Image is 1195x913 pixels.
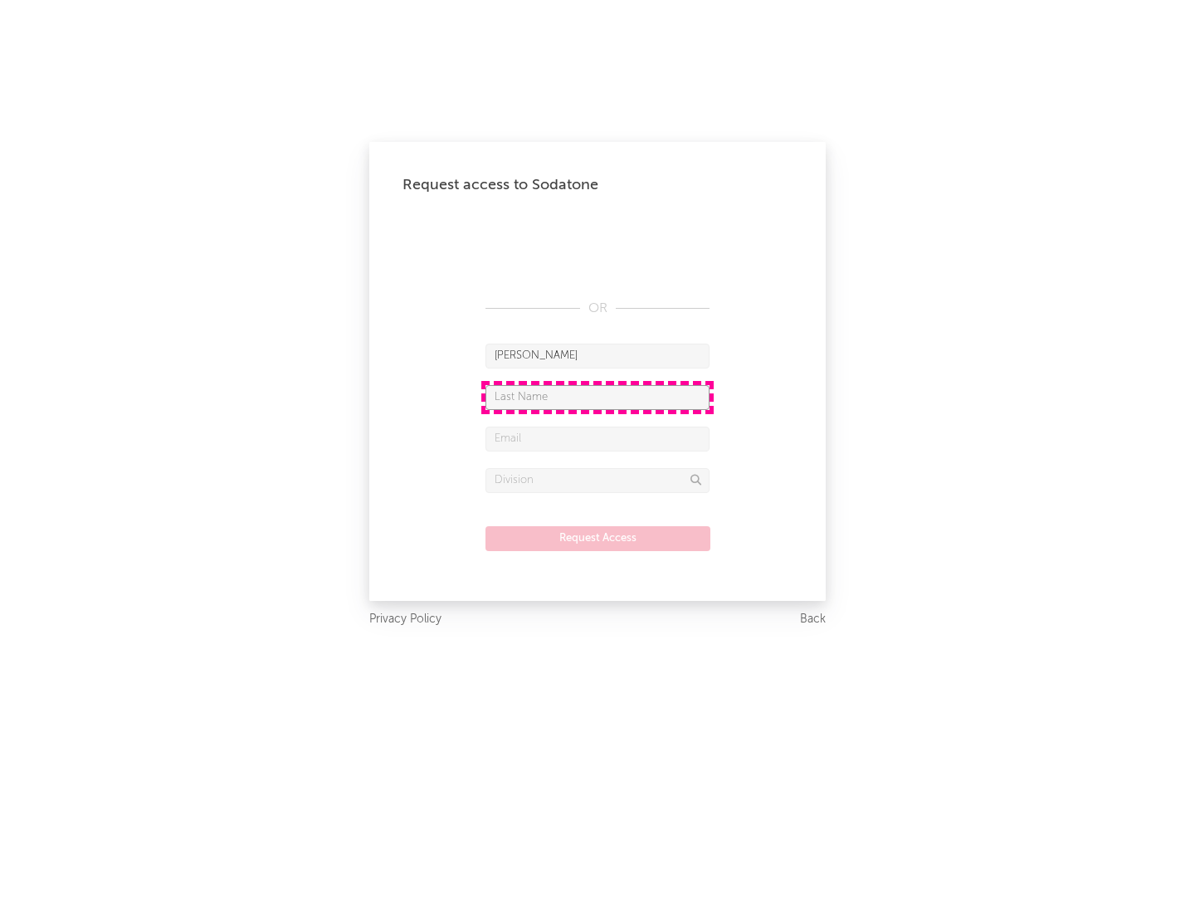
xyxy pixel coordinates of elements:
div: Request access to Sodatone [402,175,793,195]
input: Email [485,427,710,452]
button: Request Access [485,526,710,551]
input: Last Name [485,385,710,410]
a: Back [800,609,826,630]
input: First Name [485,344,710,369]
a: Privacy Policy [369,609,441,630]
input: Division [485,468,710,493]
div: OR [485,299,710,319]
